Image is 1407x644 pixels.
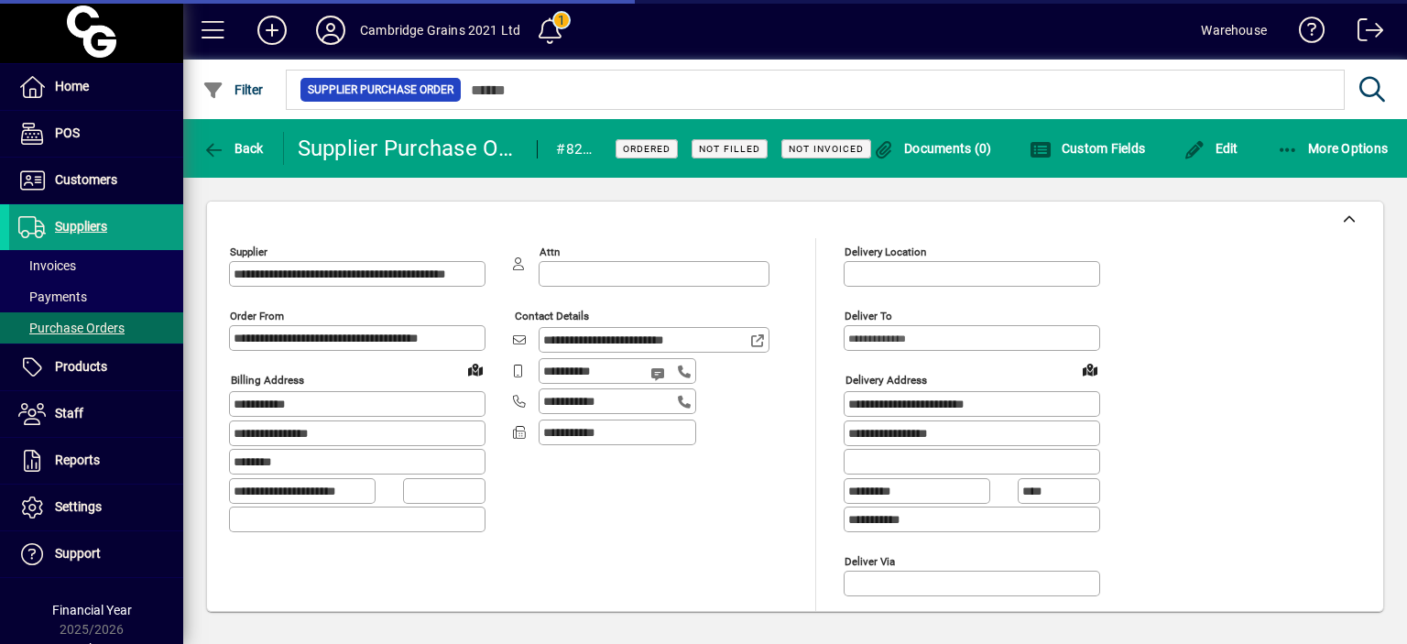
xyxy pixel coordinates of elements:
[301,14,360,47] button: Profile
[623,143,671,155] span: Ordered
[638,352,682,396] button: Send SMS
[55,219,107,234] span: Suppliers
[1201,16,1267,45] div: Warehouse
[9,312,183,344] a: Purchase Orders
[9,281,183,312] a: Payments
[556,135,593,164] div: #8222
[198,73,268,106] button: Filter
[55,546,101,561] span: Support
[9,391,183,437] a: Staff
[789,143,864,155] span: Not Invoiced
[243,14,301,47] button: Add
[9,438,183,484] a: Reports
[298,134,519,163] div: Supplier Purchase Order
[845,246,926,258] mat-label: Delivery Location
[868,132,997,165] button: Documents (0)
[9,531,183,577] a: Support
[55,79,89,93] span: Home
[55,172,117,187] span: Customers
[1183,141,1238,156] span: Edit
[1030,141,1145,156] span: Custom Fields
[9,250,183,281] a: Invoices
[55,406,83,420] span: Staff
[1075,355,1105,384] a: View on map
[55,359,107,374] span: Products
[1277,141,1389,156] span: More Options
[230,246,267,258] mat-label: Supplier
[1272,132,1393,165] button: More Options
[183,132,284,165] app-page-header-button: Back
[308,81,453,99] span: Supplier Purchase Order
[18,289,87,304] span: Payments
[9,111,183,157] a: POS
[55,499,102,514] span: Settings
[873,141,992,156] span: Documents (0)
[18,258,76,273] span: Invoices
[9,344,183,390] a: Products
[360,16,520,45] div: Cambridge Grains 2021 Ltd
[202,82,264,97] span: Filter
[1285,4,1325,63] a: Knowledge Base
[845,310,892,322] mat-label: Deliver To
[198,132,268,165] button: Back
[230,310,284,322] mat-label: Order from
[9,158,183,203] a: Customers
[55,453,100,467] span: Reports
[699,143,760,155] span: Not Filled
[55,126,80,140] span: POS
[461,355,490,384] a: View on map
[9,64,183,110] a: Home
[1025,132,1150,165] button: Custom Fields
[18,321,125,335] span: Purchase Orders
[1344,4,1384,63] a: Logout
[9,485,183,530] a: Settings
[52,603,132,617] span: Financial Year
[845,554,895,567] mat-label: Deliver via
[540,246,560,258] mat-label: Attn
[202,141,264,156] span: Back
[1179,132,1243,165] button: Edit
